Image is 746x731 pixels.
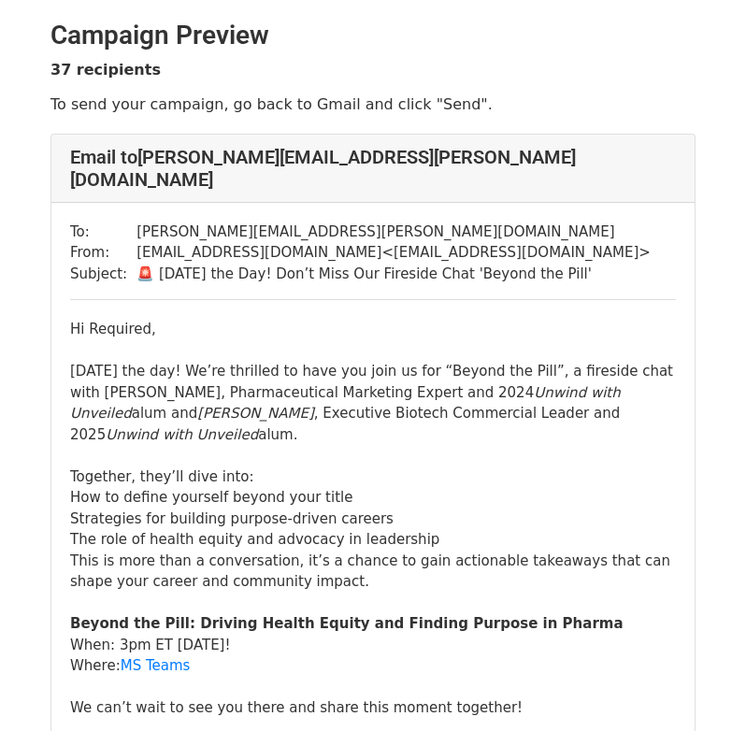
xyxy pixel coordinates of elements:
div: Hi Required, [70,319,676,340]
td: [EMAIL_ADDRESS][DOMAIN_NAME] < [EMAIL_ADDRESS][DOMAIN_NAME] > [136,242,651,264]
b: Beyond the Pill: Driving Health Equity and Finding Purpose in Pharma [70,615,624,632]
td: Subject: [70,264,136,285]
i: Unwind with Unveiled [106,426,258,443]
li: How to define yourself beyond your title [70,487,676,509]
i: Unwind with Unveiled [70,384,621,423]
div: [DATE] the day! We’re thrilled to have you join us for “Beyond the Pill”, a fireside chat with [P... [70,361,676,719]
li: Strategies for building purpose-driven careers [70,509,676,530]
p: To send your campaign, go back to Gmail and click "Send". [50,94,696,114]
i: [PERSON_NAME] [197,405,314,422]
h4: Email to [PERSON_NAME][EMAIL_ADDRESS][PERSON_NAME][DOMAIN_NAME] [70,146,676,191]
h2: Campaign Preview [50,20,696,51]
td: To: [70,222,136,243]
a: MS Teams [121,657,191,674]
td: 🚨 [DATE] the Day! Don’t Miss Our Fireside Chat 'Beyond the Pill' [136,264,651,285]
td: [PERSON_NAME][EMAIL_ADDRESS][PERSON_NAME][DOMAIN_NAME] [136,222,651,243]
li: The role of health equity and advocacy in leadership [70,529,676,551]
strong: 37 recipients [50,61,161,79]
td: From: [70,242,136,264]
